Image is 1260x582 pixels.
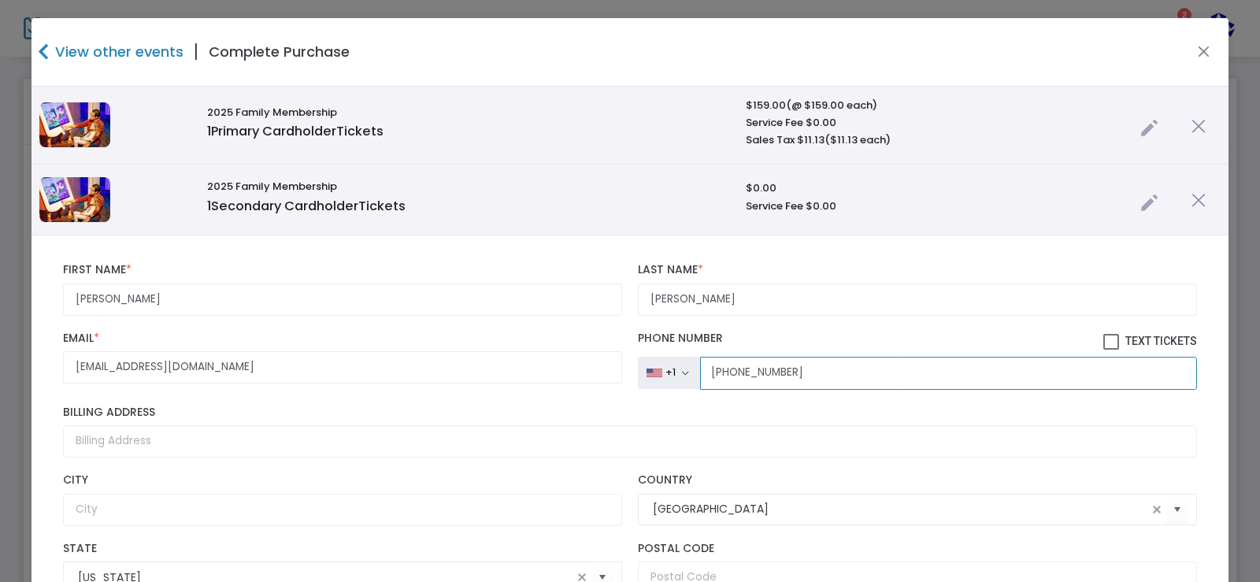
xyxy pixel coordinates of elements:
[746,99,1125,112] h6: $159.00
[638,473,1197,487] label: Country
[63,351,622,384] input: Email
[358,197,406,215] span: Tickets
[207,180,730,193] h6: 2025 Family Membership
[207,197,211,215] span: 1
[207,197,406,215] span: Secondary Cardholder
[39,102,110,147] img: 6387341677330307622L2A1467.jpg
[51,41,183,62] h4: View other events
[638,284,1197,316] input: Last Name
[746,134,1125,146] h6: Sales Tax $11.13
[63,406,1197,420] label: Billing Address
[665,366,676,379] div: +1
[63,494,622,526] input: City
[638,357,700,390] button: +1
[653,501,1147,517] input: Select Country
[1166,493,1188,525] button: Select
[209,41,350,62] h4: Complete Purchase
[63,284,622,316] input: First Name
[336,122,384,140] span: Tickets
[207,122,384,140] span: Primary Cardholder
[825,132,891,147] span: ($11.13 each)
[63,542,622,556] label: State
[746,182,1125,195] h6: $0.00
[746,117,1125,129] h6: Service Fee $0.00
[39,177,110,222] img: 6387341677330307622L2A1467.jpg
[1125,335,1197,347] span: Text Tickets
[1191,193,1206,207] img: cross.png
[63,473,622,487] label: City
[638,542,1197,556] label: Postal Code
[1147,500,1166,519] span: clear
[1194,42,1214,62] button: Close
[207,106,730,119] h6: 2025 Family Membership
[207,122,211,140] span: 1
[746,200,1125,213] h6: Service Fee $0.00
[63,332,622,346] label: Email
[638,263,1197,277] label: Last Name
[63,425,1197,458] input: Billing Address
[1191,119,1206,133] img: cross.png
[183,38,209,66] span: |
[700,357,1197,390] input: Phone Number
[63,263,622,277] label: First Name
[786,98,877,113] span: (@ $159.00 each)
[638,332,1197,350] label: Phone Number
